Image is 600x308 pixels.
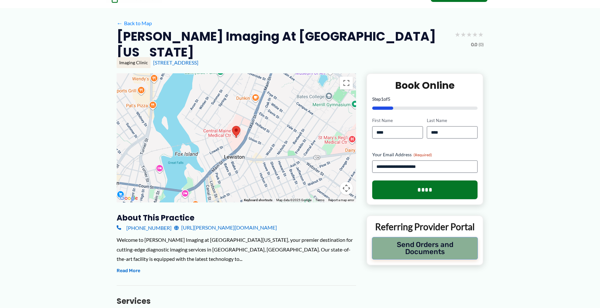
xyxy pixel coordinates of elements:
h2: Book Online [372,79,478,92]
img: Google [118,194,140,202]
span: ★ [472,28,478,40]
span: (Required) [414,152,432,157]
p: Step of [372,97,478,101]
label: Last Name [427,118,478,124]
h3: Services [117,296,356,306]
label: First Name [372,118,423,124]
span: ★ [455,28,460,40]
a: ←Back to Map [117,18,152,28]
h3: About this practice [117,213,356,223]
button: Keyboard shortcuts [244,198,272,202]
h2: [PERSON_NAME] Imaging at [GEOGRAPHIC_DATA][US_STATE] [117,28,449,60]
a: Open this area in Google Maps (opens a new window) [118,194,140,202]
span: ← [117,20,123,26]
p: Referring Provider Portal [372,221,478,232]
span: Map data ©2025 Google [276,198,311,202]
a: [STREET_ADDRESS] [153,59,198,66]
a: Report a map error [328,198,354,202]
label: Your Email Address [372,151,478,158]
a: Terms (opens in new tab) [315,198,324,202]
button: Map camera controls [340,182,353,195]
span: ★ [460,28,466,40]
button: Send Orders and Documents [372,237,478,260]
span: ★ [478,28,484,40]
button: Toggle fullscreen view [340,77,353,89]
button: Read More [117,267,140,275]
a: [PHONE_NUMBER] [117,223,172,232]
span: 0.0 [471,40,477,49]
span: ★ [466,28,472,40]
span: (0) [479,40,484,49]
span: 5 [388,96,390,102]
div: Imaging Clinic [117,57,151,68]
span: 1 [381,96,384,102]
a: [URL][PERSON_NAME][DOMAIN_NAME] [174,223,277,232]
div: Welcome to [PERSON_NAME] Imaging at [GEOGRAPHIC_DATA][US_STATE], your premier destination for cut... [117,235,356,264]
